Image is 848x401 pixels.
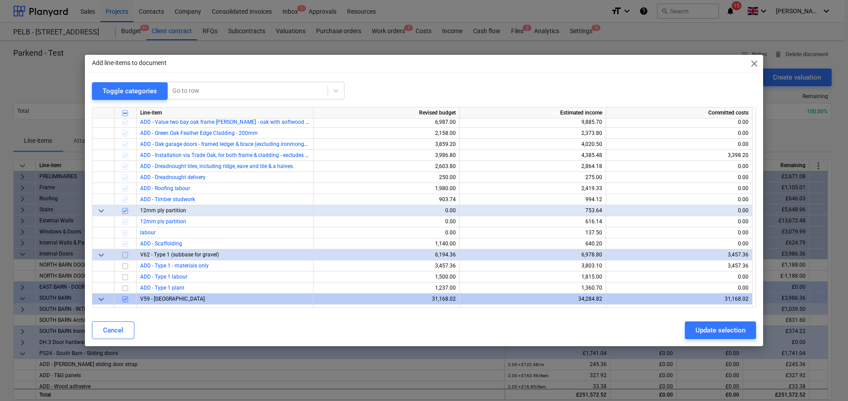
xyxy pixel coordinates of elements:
div: 0.00 [610,271,749,283]
div: 0.00 [610,128,749,139]
div: 3,457.36 [610,249,749,260]
div: 15,808.10 [463,305,602,316]
span: keyboard_arrow_down [96,205,107,216]
span: keyboard_arrow_down [96,294,107,304]
div: 14,371.00 [317,305,456,316]
div: 31,168.02 [317,294,456,305]
div: 34,284.82 [463,294,602,305]
a: ADD - Topsoil - [GEOGRAPHIC_DATA] [140,307,227,313]
div: 6,194.36 [317,249,456,260]
div: 753.64 [463,205,602,216]
div: Toggle categories [103,85,157,97]
a: ADD - Timber studwork [140,196,195,202]
div: 1,500.00 [317,271,456,283]
div: 1,360.70 [463,283,602,294]
a: ADD - Green Oak Feather Edge Cladding - 200mm [140,130,258,136]
a: ADD - Dreadnought delivery [140,174,206,180]
a: ADD - Roofing labour [140,185,190,191]
div: 0.00 [610,216,749,227]
div: 0.00 [610,172,749,183]
div: 2,373.80 [463,128,602,139]
div: 2,603.80 [317,161,456,172]
div: 3,803.10 [463,260,602,271]
div: 250.00 [317,172,456,183]
div: 3,986.80 [317,150,456,161]
div: 0.00 [610,238,749,249]
div: 0.00 [317,216,456,227]
a: ADD - Type 1 labour [140,274,187,280]
span: ADD - Topsoil - 315tonne [140,307,227,313]
div: 31,168.02 [610,294,749,305]
div: Committed costs [606,107,753,118]
div: 2,158.00 [317,128,456,139]
div: Revised budget [313,107,460,118]
div: 3,457.36 [610,260,749,271]
div: Cancel [103,325,123,336]
div: Estimated income [460,107,606,118]
span: ADD - Value two bay oak frame grage - oak with softwood -145mm oak posts - 6035mm (w) x 5000mm (d... [140,119,458,125]
div: 1,140.00 [317,238,456,249]
div: 0.00 [610,139,749,150]
div: 0.00 [610,205,749,216]
div: 14,371.00 [610,305,749,316]
button: Update selection [685,321,756,339]
div: 6,978.80 [463,249,602,260]
div: 0.00 [317,205,456,216]
div: 3,457.36 [317,260,456,271]
div: 0.00 [610,161,749,172]
div: 640.20 [463,238,602,249]
div: 0.00 [610,194,749,205]
a: ADD - Scaffolding [140,241,182,247]
div: 4,020.50 [463,139,602,150]
div: 1,980.00 [317,183,456,194]
div: 0.00 [610,117,749,128]
div: 0.00 [610,183,749,194]
a: ADD - Value two bay oak frame [PERSON_NAME] - oak with softwood -145mm oak posts - 6035mm (w) x 5... [140,119,458,125]
div: Line-item [137,107,313,118]
a: ADD - Dreadnought tiles, including ridge, eave and tile & a halves. [140,163,294,169]
div: 903.74 [317,194,456,205]
div: 0.00 [610,283,749,294]
span: close [749,58,760,69]
span: 12mm ply partition [140,207,186,214]
div: 0.00 [610,227,749,238]
span: keyboard_arrow_down [96,249,107,260]
div: 2,864.18 [463,161,602,172]
div: 2,419.33 [463,183,602,194]
div: 137.50 [463,227,602,238]
span: V59 - Greenfields [140,296,205,302]
div: 1,815.00 [463,271,602,283]
a: labour [140,229,156,236]
p: Add line-items to document [92,58,167,68]
div: 3,398.20 [610,150,749,161]
a: ADD - Type 1 - materials only [140,263,209,269]
div: 4,385.48 [463,150,602,161]
button: Toggle categories [92,82,168,100]
div: Update selection [695,325,745,336]
div: 6,987.00 [317,117,456,128]
a: 12mm ply partition [140,218,186,225]
a: ADD - Type 1 plant [140,285,184,291]
button: Cancel [92,321,134,339]
div: 1,237.00 [317,283,456,294]
div: 9,885.70 [463,117,602,128]
span: V62 - Type 1 (subbase for gravel) [140,252,219,258]
div: 275.00 [463,172,602,183]
div: 3,859.20 [317,139,456,150]
div: 994.12 [463,194,602,205]
a: ADD - Oak garage doors - framed ledger & brace (excluding ironmongery) [140,141,313,147]
a: ADD - Installation via Trade Oak, for both frame & cladding - excludes groundworks and roofing [140,152,366,158]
